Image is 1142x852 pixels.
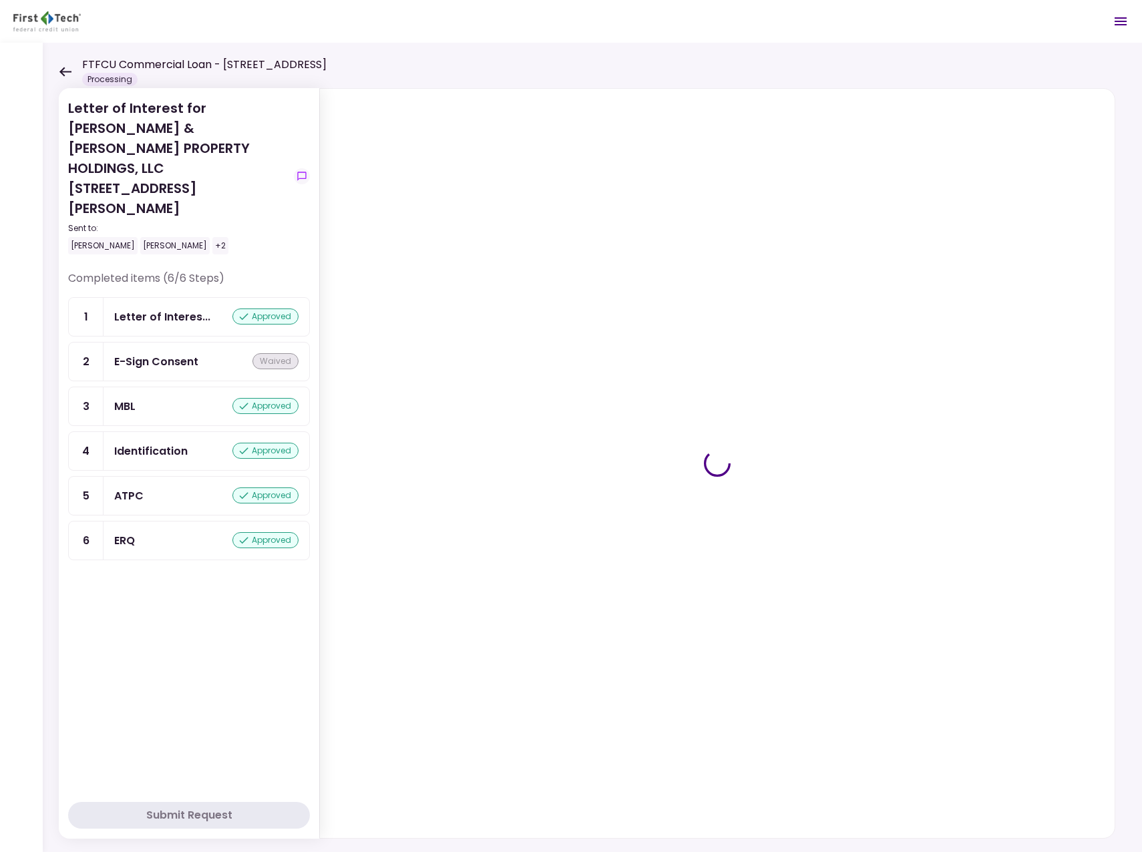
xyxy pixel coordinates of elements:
h1: FTFCU Commercial Loan - [STREET_ADDRESS] [82,57,327,73]
button: Submit Request [68,802,310,829]
a: 1Letter of Interestapproved [68,297,310,337]
div: MBL [114,398,136,415]
div: [PERSON_NAME] [68,237,138,254]
div: 2 [69,343,104,381]
div: 5 [69,477,104,515]
div: approved [232,398,299,414]
div: approved [232,443,299,459]
a: 5ATPCapproved [68,476,310,515]
div: waived [252,353,299,369]
div: Identification [114,443,188,459]
div: 1 [69,298,104,336]
a: 3MBLapproved [68,387,310,426]
div: 3 [69,387,104,425]
div: Letter of Interest for [PERSON_NAME] & [PERSON_NAME] PROPERTY HOLDINGS, LLC [STREET_ADDRESS][PERS... [68,98,289,254]
a: 2E-Sign Consentwaived [68,342,310,381]
div: approved [232,308,299,325]
div: Submit Request [146,807,232,823]
div: Processing [82,73,138,86]
div: approved [232,532,299,548]
div: [PERSON_NAME] [140,237,210,254]
div: Sent to: [68,222,289,234]
div: +2 [212,237,228,254]
div: approved [232,487,299,503]
a: 6ERQapproved [68,521,310,560]
a: 4Identificationapproved [68,431,310,471]
div: Completed items (6/6 Steps) [68,270,310,297]
img: Partner icon [13,11,81,31]
div: 6 [69,521,104,560]
div: 4 [69,432,104,470]
button: Open menu [1105,5,1137,37]
button: show-messages [294,168,310,184]
div: Letter of Interest [114,308,210,325]
div: ATPC [114,487,144,504]
div: ERQ [114,532,135,549]
div: E-Sign Consent [114,353,198,370]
